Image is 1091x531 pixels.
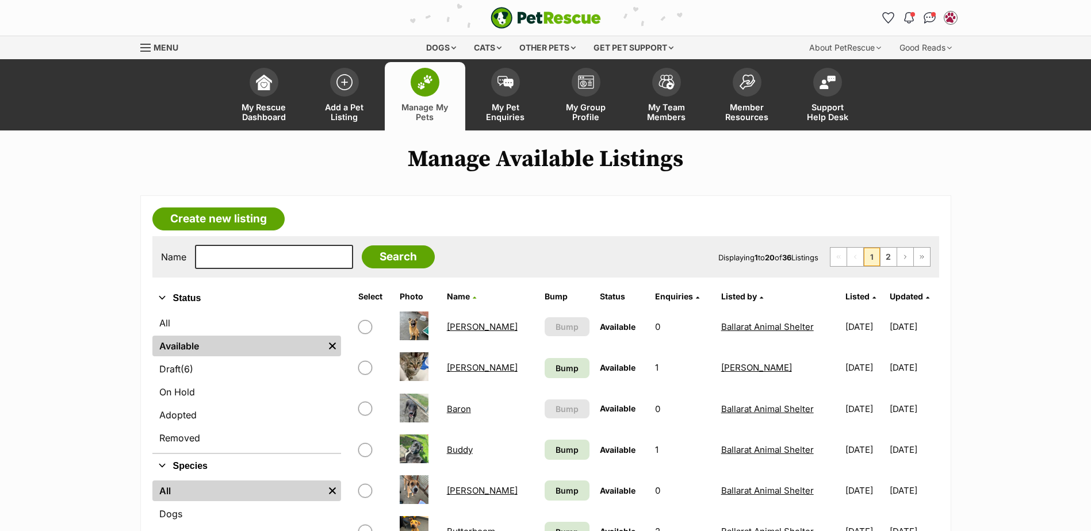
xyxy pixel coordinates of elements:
[362,245,435,268] input: Search
[545,399,589,418] button: Bump
[336,74,353,90] img: add-pet-listing-icon-0afa8454b4691262ce3f59096e99ab1cd57d4a30225e0717b998d2c9b9846f56.svg
[447,362,518,373] a: [PERSON_NAME]
[600,363,636,372] span: Available
[556,403,579,415] span: Bump
[864,248,880,266] span: Page 1
[545,358,589,378] a: Bump
[585,36,682,59] div: Get pet support
[152,382,341,402] a: On Hold
[721,291,763,301] a: Listed by
[721,321,814,332] a: Ballarat Animal Shelter
[782,253,791,262] strong: 36
[600,403,636,413] span: Available
[152,480,324,501] a: All
[897,248,913,266] a: Next page
[152,310,341,453] div: Status
[465,62,546,130] a: My Pet Enquiries
[545,317,589,336] button: Bump
[641,102,692,122] span: My Team Members
[721,444,814,455] a: Ballarat Animal Shelter
[841,430,889,470] td: [DATE]
[556,444,579,456] span: Bump
[650,430,715,470] td: 1
[152,405,341,425] a: Adopted
[659,75,675,90] img: team-members-icon-5396bd8760b3fe7c0b43da4ab00e1e3bb1a5d9ba89233759b79545d2d3fc5d0d.svg
[845,291,876,301] a: Listed
[447,321,518,332] a: [PERSON_NAME]
[152,291,341,306] button: Status
[891,36,960,59] div: Good Reads
[847,248,863,266] span: Previous page
[841,307,889,347] td: [DATE]
[890,291,923,301] span: Updated
[890,471,937,510] td: [DATE]
[238,102,290,122] span: My Rescue Dashboard
[841,471,889,510] td: [DATE]
[556,484,579,497] span: Bump
[721,362,792,373] a: [PERSON_NAME]
[154,43,178,52] span: Menu
[655,291,693,301] span: translation missing: en.admin.listings.index.attributes.enquiries
[256,74,272,90] img: dashboard-icon-eb2f2d2d3e046f16d808141f083e7271f6b2e854fb5c12c21221c1fb7104beca.svg
[152,207,285,230] a: Create new listing
[650,389,715,429] td: 0
[718,253,818,262] span: Displaying to of Listings
[224,62,304,130] a: My Rescue Dashboard
[578,75,594,89] img: group-profile-icon-3fa3cf56718a62981997c0bc7e787c4b2cf8bcc04b72c1350f741eb67cf2f40e.svg
[787,62,868,130] a: Support Help Desk
[447,444,473,455] a: Buddy
[890,389,937,429] td: [DATE]
[511,36,584,59] div: Other pets
[319,102,370,122] span: Add a Pet Listing
[841,348,889,387] td: [DATE]
[830,248,847,266] span: First page
[801,36,889,59] div: About PetRescue
[304,62,385,130] a: Add a Pet Listing
[491,7,601,29] a: PetRescue
[181,362,193,376] span: (6)
[447,291,470,301] span: Name
[890,307,937,347] td: [DATE]
[890,430,937,470] td: [DATE]
[881,248,897,266] a: Page 2
[395,287,441,306] th: Photo
[417,75,433,90] img: manage-my-pets-icon-02211641906a0b7f246fdf0571729dbe1e7629f14944591b6c1af311fb30b64b.svg
[914,248,930,266] a: Last page
[739,74,755,90] img: member-resources-icon-8e73f808a243e03378d46382f2149f9095a855e16c252ad45f914b54edf8863c.svg
[650,307,715,347] td: 0
[545,440,589,460] a: Bump
[921,9,939,27] a: Conversations
[497,76,514,88] img: pet-enquiries-icon-7e3ad2cf08bfb03b45e93fb7055b45f3efa6380592205ae92323e6603595dc1f.svg
[385,62,465,130] a: Manage My Pets
[900,9,918,27] button: Notifications
[879,9,898,27] a: Favourites
[556,321,579,333] span: Bump
[152,459,341,474] button: Species
[447,403,471,414] a: Baron
[945,12,956,24] img: Ballarat Animal Shelter profile pic
[721,485,814,496] a: Ballarat Animal Shelter
[765,253,775,262] strong: 20
[152,313,341,333] a: All
[354,287,394,306] th: Select
[830,247,931,267] nav: Pagination
[491,7,601,29] img: logo-e224e6f780fb5917bec1dbf3a21bbac754714ae5b6737aabdf751b685950b380.svg
[466,36,510,59] div: Cats
[879,9,960,27] ul: Account quick links
[721,403,814,414] a: Ballarat Animal Shelter
[161,252,186,262] label: Name
[721,291,757,301] span: Listed by
[447,485,518,496] a: [PERSON_NAME]
[890,348,937,387] td: [DATE]
[399,102,451,122] span: Manage My Pets
[820,75,836,89] img: help-desk-icon-fdf02630f3aa405de69fd3d07c3f3aa587a6932b1a1747fa1d2bba05be0121f9.svg
[540,287,594,306] th: Bump
[546,62,626,130] a: My Group Profile
[418,36,464,59] div: Dogs
[140,36,186,57] a: Menu
[626,62,707,130] a: My Team Members
[755,253,758,262] strong: 1
[600,486,636,495] span: Available
[707,62,787,130] a: Member Resources
[721,102,773,122] span: Member Resources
